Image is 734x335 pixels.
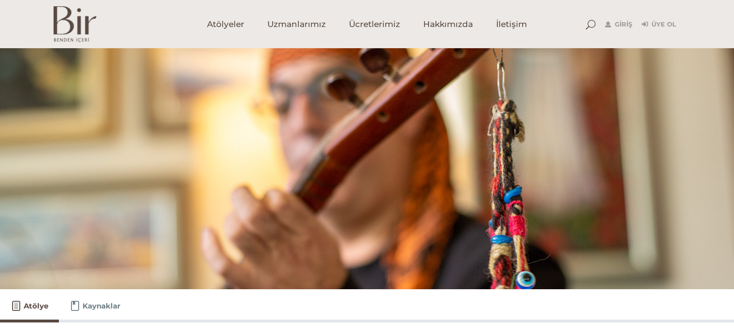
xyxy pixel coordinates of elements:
span: Atölye [24,300,48,312]
span: Hakkımızda [423,19,473,30]
span: Kaynaklar [83,300,120,312]
span: Atölyeler [207,19,244,30]
a: Giriş [605,19,632,30]
span: Ücretlerimiz [349,19,400,30]
a: Üye Ol [642,19,676,30]
span: İletişim [496,19,527,30]
span: Uzmanlarımız [267,19,326,30]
